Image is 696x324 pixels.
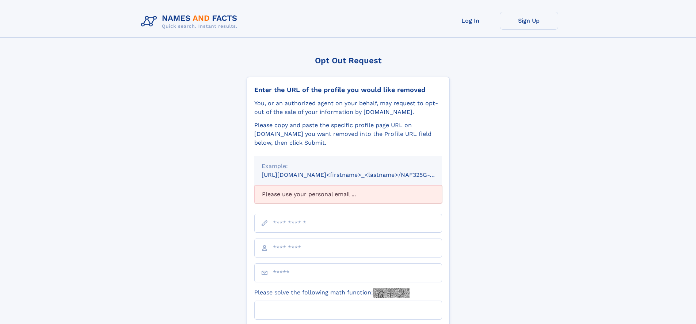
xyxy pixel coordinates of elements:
div: Enter the URL of the profile you would like removed [254,86,442,94]
div: Please copy and paste the specific profile page URL on [DOMAIN_NAME] you want removed into the Pr... [254,121,442,147]
a: Sign Up [500,12,558,30]
small: [URL][DOMAIN_NAME]<firstname>_<lastname>/NAF325G-xxxxxxxx [262,171,456,178]
div: Example: [262,162,435,171]
div: Opt Out Request [247,56,450,65]
div: Please use your personal email ... [254,185,442,203]
img: Logo Names and Facts [138,12,243,31]
div: You, or an authorized agent on your behalf, may request to opt-out of the sale of your informatio... [254,99,442,117]
label: Please solve the following math function: [254,288,410,298]
a: Log In [441,12,500,30]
